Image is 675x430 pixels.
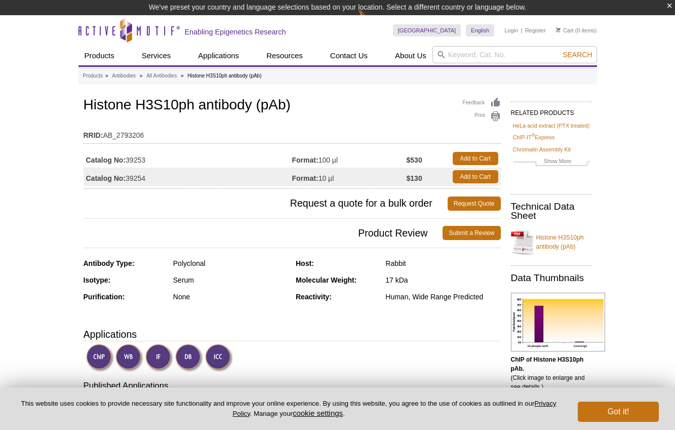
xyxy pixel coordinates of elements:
img: Histone H3S10ph antibody (pAb) tested by ChIP. [511,293,605,351]
strong: $530 [407,155,422,165]
td: 39253 [84,149,292,168]
a: Histone H3S10ph antibody (pAb) [511,227,592,257]
a: Antibodies [112,71,136,81]
img: Your Cart [556,27,561,32]
div: Human, Wide Range Predicted [385,292,500,301]
strong: Format: [292,174,319,183]
strong: Molecular Weight: [296,276,356,284]
span: Request a quote for a bulk order [84,197,448,211]
a: Login [504,27,518,34]
strong: Catalog No: [86,155,126,165]
a: ChIP-IT®Express [513,133,555,142]
h2: RELATED PRODUCTS [511,101,592,120]
strong: $130 [407,174,422,183]
a: English [466,24,494,36]
img: Immunocytochemistry Validated [205,344,233,372]
h2: Enabling Epigenetics Research [185,27,286,36]
a: Contact Us [324,46,374,65]
p: This website uses cookies to provide necessary site functionality and improve your online experie... [16,399,561,418]
a: Feedback [463,97,501,108]
strong: Antibody Type: [84,259,135,267]
img: Change Here [358,8,385,31]
a: Applications [192,46,245,65]
h2: Data Thumbnails [511,273,592,283]
h1: Histone H3S10ph antibody (pAb) [84,97,501,114]
a: Show More [513,157,590,168]
strong: Reactivity: [296,293,332,301]
input: Keyword, Cat. No. [432,46,597,63]
td: 10 µl [292,168,407,186]
strong: RRID: [84,131,103,140]
img: ChIP Validated [86,344,114,372]
a: Resources [260,46,309,65]
td: 100 µl [292,149,407,168]
button: cookie settings [293,409,343,417]
p: (Click image to enlarge and see details.) [511,355,592,392]
strong: Purification: [84,293,125,301]
a: Privacy Policy [232,400,556,417]
a: All Antibodies [146,71,177,81]
a: Add to Cart [453,170,498,183]
img: Immunofluorescence Validated [145,344,173,372]
li: » [140,73,143,79]
a: About Us [389,46,432,65]
a: Request Quote [448,197,501,211]
div: Serum [173,276,288,285]
span: Product Review [84,226,443,240]
span: Search [563,51,592,59]
li: » [181,73,184,79]
a: Print [463,111,501,122]
td: AB_2793206 [84,125,501,141]
img: Western Blot Validated [115,344,143,372]
li: » [105,73,108,79]
button: Got it! [578,402,659,422]
img: Dot Blot Validated [175,344,203,372]
a: Products [83,71,103,81]
a: HeLa acid extract (PTX treated) [513,121,590,130]
div: Rabbit [385,259,500,268]
button: Search [560,50,595,59]
a: Services [136,46,177,65]
div: None [173,292,288,301]
a: Register [525,27,546,34]
li: | [521,24,523,36]
h3: Applications [84,327,501,342]
strong: Catalog No: [86,174,126,183]
a: Cart [556,27,574,34]
b: ChIP of Histone H3S10ph pAb. [511,356,584,372]
a: Add to Cart [453,152,498,165]
a: Submit a Review [443,226,500,240]
strong: Isotype: [84,276,111,284]
a: Products [78,46,121,65]
div: Polyclonal [173,259,288,268]
a: Chromatin Assembly Kit [513,145,571,154]
li: Histone H3S10ph antibody (pAb) [187,73,261,79]
h2: Technical Data Sheet [511,202,592,220]
div: 17 kDa [385,276,500,285]
strong: Format: [292,155,319,165]
td: 39254 [84,168,292,186]
h3: Published Applications [84,380,501,394]
li: (0 items) [556,24,597,36]
a: [GEOGRAPHIC_DATA] [393,24,461,36]
sup: ® [532,133,535,138]
strong: Host: [296,259,314,267]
